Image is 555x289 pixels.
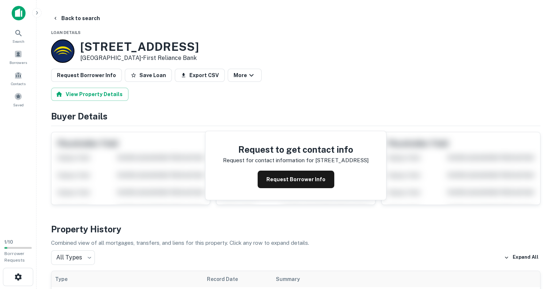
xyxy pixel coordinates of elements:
h4: Request to get contact info [223,143,369,156]
span: Borrowers [9,60,27,65]
button: Request Borrower Info [51,69,122,82]
div: All Types [51,250,95,265]
th: Record Date [203,271,272,287]
span: Borrower Requests [4,251,25,263]
th: Type [51,271,203,287]
button: View Property Details [51,88,128,101]
a: Saved [2,90,34,109]
button: Save Loan [125,69,172,82]
p: Combined view of all mortgages, transfers, and liens for this property. Click any row to expand d... [51,239,540,247]
iframe: Chat Widget [519,231,555,266]
h3: [STREET_ADDRESS] [80,40,199,54]
a: Borrowers [2,47,34,67]
h4: Property History [51,223,540,236]
a: Contacts [2,68,34,88]
span: Saved [13,102,24,108]
p: Request for contact information for [223,156,314,165]
p: [STREET_ADDRESS] [315,156,369,165]
img: capitalize-icon.png [12,6,26,20]
span: Search [12,38,24,44]
span: Loan Details [51,30,81,35]
th: Summary [272,271,505,287]
button: Back to search [50,12,103,25]
span: 1 / 10 [4,239,13,245]
button: Expand All [502,252,540,263]
h4: Buyer Details [51,110,540,123]
p: [GEOGRAPHIC_DATA] • [80,54,199,62]
a: First Reliance Bank [143,54,197,61]
button: Request Borrower Info [258,171,334,188]
span: Contacts [11,81,26,87]
button: Export CSV [175,69,225,82]
button: More [228,69,262,82]
a: Search [2,26,34,46]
